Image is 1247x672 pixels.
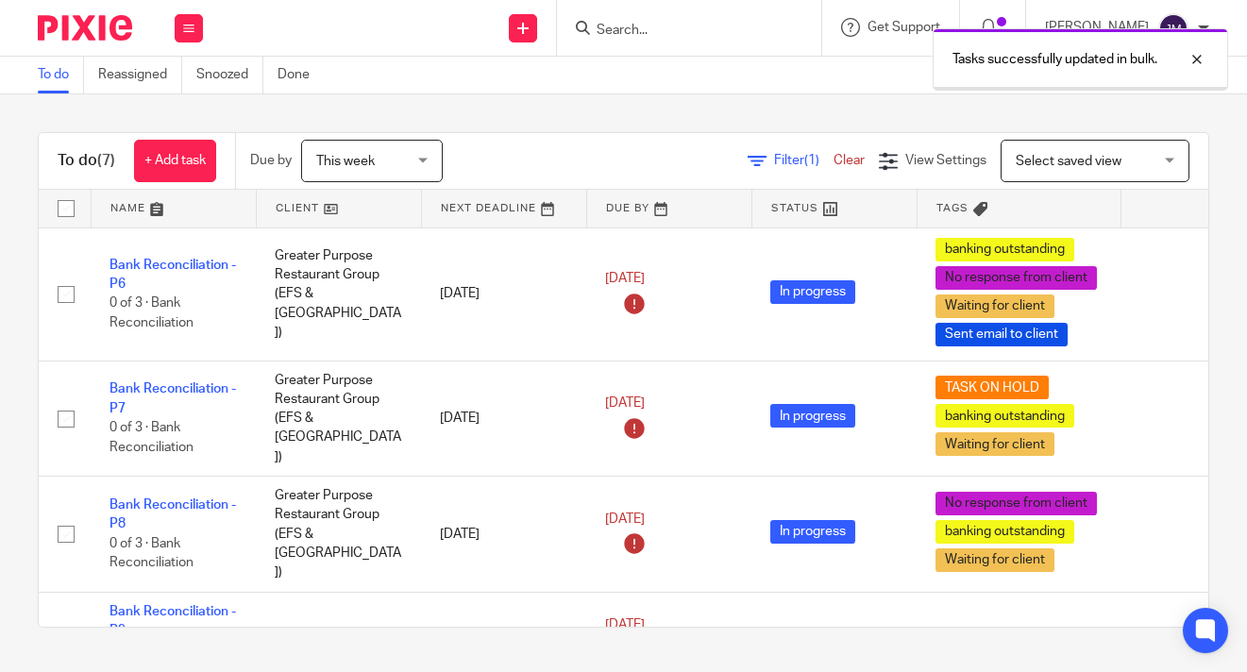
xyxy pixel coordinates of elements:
span: In progress [770,520,855,544]
span: TASK ON HOLD [935,376,1049,399]
span: [DATE] [605,618,645,631]
span: This week [316,155,375,168]
a: Bank Reconciliation - P9 [110,605,236,637]
td: Greater Purpose Restaurant Group (EFS & [GEOGRAPHIC_DATA]) [256,361,421,477]
td: Greater Purpose Restaurant Group (EFS & [GEOGRAPHIC_DATA]) [256,227,421,361]
p: Tasks successfully updated in bulk. [952,50,1157,69]
span: 0 of 3 · Bank Reconciliation [110,421,194,454]
td: [DATE] [421,477,586,593]
a: Bank Reconciliation - P7 [110,382,236,414]
a: + Add task [134,140,216,182]
span: Select saved view [1016,155,1121,168]
span: Waiting for client [935,432,1054,456]
input: Search [595,23,765,40]
span: (1) [804,154,819,167]
td: [DATE] [421,227,586,361]
span: Waiting for client [935,548,1054,572]
span: Tags [936,203,969,213]
span: banking outstanding [935,238,1074,261]
td: Greater Purpose Restaurant Group (EFS & [GEOGRAPHIC_DATA]) [256,477,421,593]
span: Waiting for client [935,294,1054,318]
a: Clear [834,154,865,167]
h1: To do [58,151,115,171]
img: Pixie [38,15,132,41]
span: (7) [97,153,115,168]
span: Filter [774,154,834,167]
a: Bank Reconciliation - P6 [110,259,236,291]
a: To do [38,57,84,93]
a: Bank Reconciliation - P8 [110,498,236,530]
span: [DATE] [605,396,645,410]
span: 0 of 3 · Bank Reconciliation [110,297,194,330]
span: In progress [770,280,855,304]
span: No response from client [935,492,1097,515]
td: [DATE] [421,361,586,477]
span: No response from client [935,266,1097,290]
span: [DATE] [605,512,645,526]
span: In progress [770,627,855,650]
img: svg%3E [1158,13,1188,43]
span: banking outstanding [935,520,1074,544]
span: In progress [770,404,855,428]
a: Done [278,57,324,93]
p: Due by [250,151,292,170]
span: banking outstanding [935,404,1074,428]
a: Snoozed [196,57,263,93]
span: Sent email to client [935,323,1068,346]
span: View Settings [905,154,986,167]
span: 0 of 3 · Bank Reconciliation [110,537,194,570]
span: [DATE] [605,272,645,285]
a: Reassigned [98,57,182,93]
